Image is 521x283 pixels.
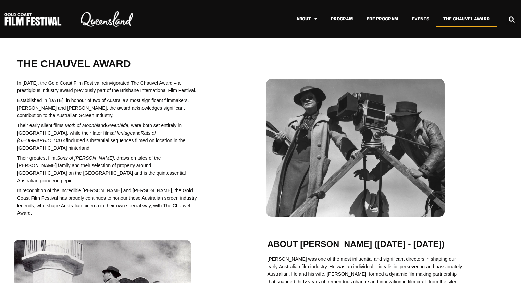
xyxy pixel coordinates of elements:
em: Rats of [GEOGRAPHIC_DATA] [17,130,156,143]
em: Moth of Moonbi [65,123,98,128]
nav: Menu [149,11,497,27]
h2: About [PERSON_NAME] ([DATE] - [DATE]) [268,240,508,248]
a: PDF Program [360,11,405,27]
em: Heritage [114,130,133,136]
p: Their early silent films, and , were both set entirely in [GEOGRAPHIC_DATA], while their later fi... [17,122,199,152]
p: Established in [DATE], in honour of two of Australia’s most significant filmmakers, [PERSON_NAME]... [17,97,199,119]
a: About [289,11,324,27]
div: Search [506,14,517,25]
span: and included substantial sequences filmed on location in the [GEOGRAPHIC_DATA] hinterland. [17,130,185,151]
em: Sons of [PERSON_NAME] [57,155,114,161]
p: In [DATE], the Gold Coast Film Festival reinvigorated The Chauvel Award – a prestigious industry ... [17,79,199,94]
em: Greenhide [106,123,128,128]
a: The Chauvel Award [436,11,497,27]
p: In recognition of the incredible [PERSON_NAME] and [PERSON_NAME], the Gold Coast Film Festival ha... [17,187,199,217]
a: Events [405,11,436,27]
h1: The chauvel award [17,59,504,69]
a: Program [324,11,360,27]
p: Their greatest film, , draws on tales of the [PERSON_NAME] family and their selection of property... [17,154,199,184]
